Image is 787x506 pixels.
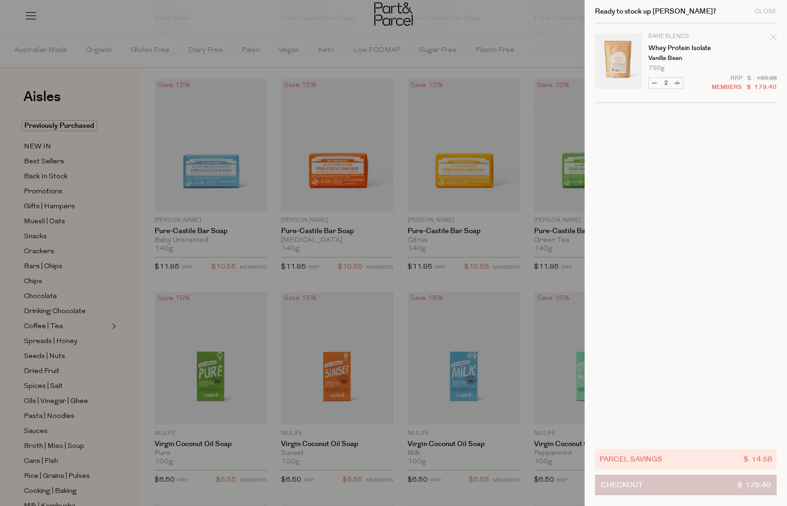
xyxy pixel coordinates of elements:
a: Whey Protein Isolate [648,45,721,51]
span: Checkout [601,475,643,495]
div: Remove Whey Protein Isolate [770,32,777,45]
span: 750g [648,65,665,71]
h2: Ready to stock up [PERSON_NAME]? [595,8,716,15]
span: Parcel Savings [600,454,662,464]
p: Vanilla Bean [648,55,721,61]
div: Close [755,8,777,15]
p: Bare Blends [648,34,721,39]
input: QTY Whey Protein Isolate [660,78,672,88]
span: $ 179.40 [737,475,771,495]
span: $ 14.58 [743,454,772,464]
button: Checkout$ 179.40 [595,475,777,495]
